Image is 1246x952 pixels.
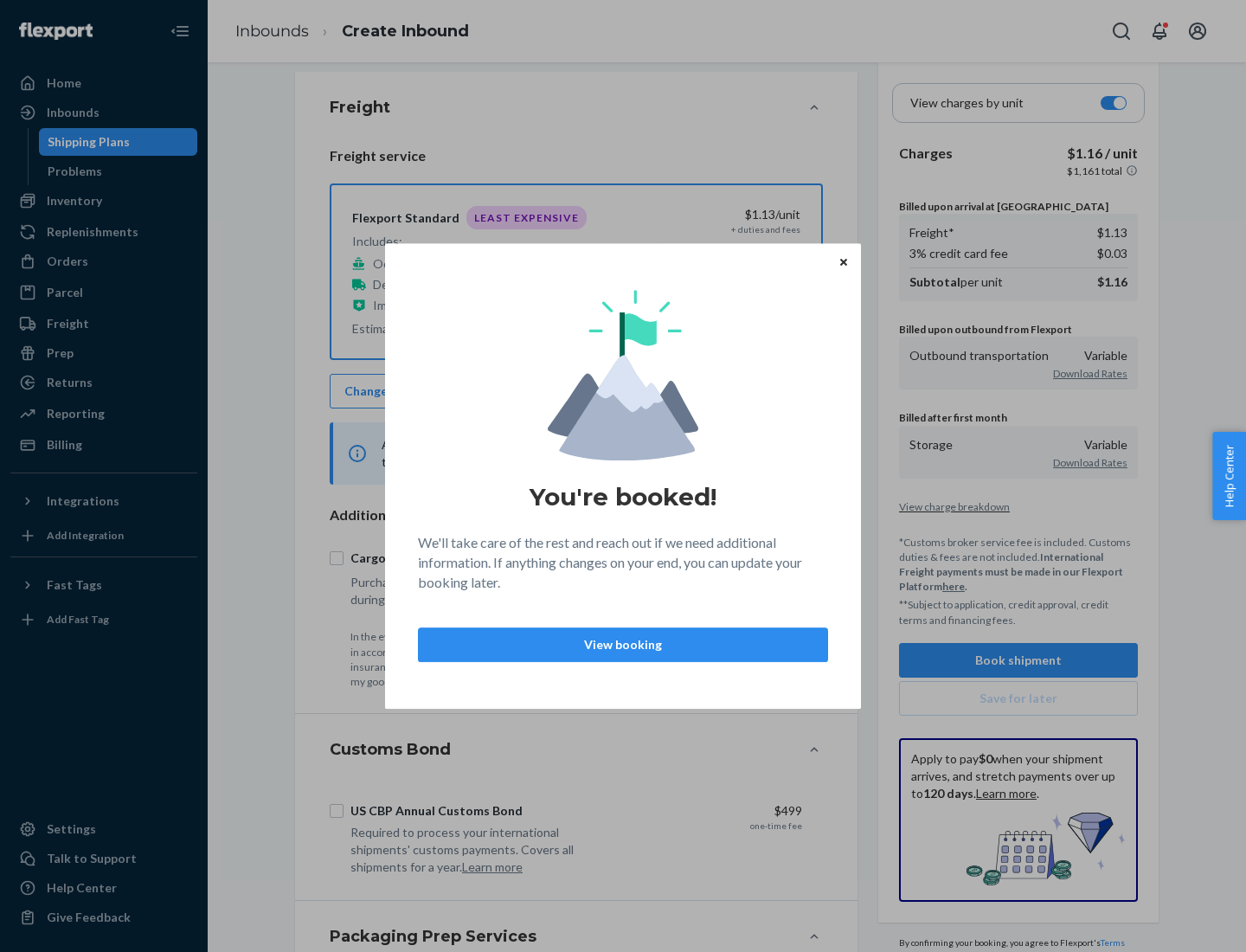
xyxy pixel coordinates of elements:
[548,290,698,460] img: svg+xml,%3Csvg%20viewBox%3D%220%200%20174%20197%22%20fill%3D%22none%22%20xmlns%3D%22http%3A%2F%2F...
[418,627,828,662] button: View booking
[418,533,828,593] p: We'll take care of the rest and reach out if we need additional information. If anything changes ...
[433,636,813,653] p: View booking
[530,481,716,512] h1: You're booked!
[835,252,852,271] button: Close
